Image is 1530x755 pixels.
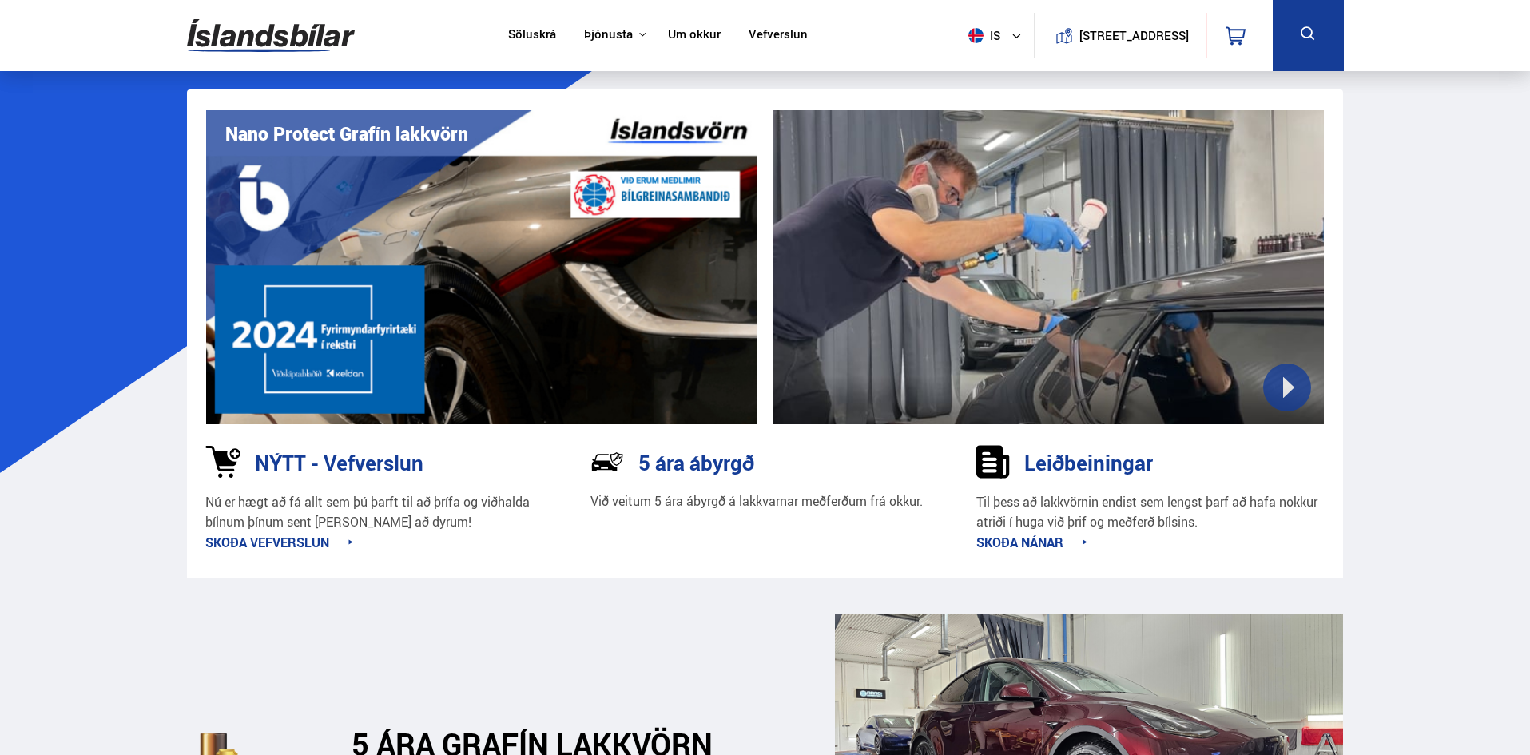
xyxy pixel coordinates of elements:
[962,28,1002,43] span: is
[668,27,721,44] a: Um okkur
[1086,29,1183,42] button: [STREET_ADDRESS]
[225,123,468,145] h1: Nano Protect Grafín lakkvörn
[205,445,240,479] img: 1kVRZhkadjUD8HsE.svg
[187,10,355,62] img: G0Ugv5HjCgRt.svg
[976,492,1325,533] p: Til þess að lakkvörnin endist sem lengst þarf að hafa nokkur atriði í huga við þrif og meðferð bí...
[255,451,423,475] h3: NÝTT - Vefverslun
[584,27,633,42] button: Þjónusta
[962,12,1034,59] button: is
[976,445,1010,479] img: sDldwouBCQTERH5k.svg
[205,492,554,533] p: Nú er hægt að fá allt sem þú þarft til að þrífa og viðhalda bílnum þínum sent [PERSON_NAME] að dy...
[508,27,556,44] a: Söluskrá
[638,451,754,475] h3: 5 ára ábyrgð
[205,534,353,551] a: Skoða vefverslun
[590,445,624,479] img: NP-R9RrMhXQFCiaa.svg
[749,27,808,44] a: Vefverslun
[1024,451,1153,475] h3: Leiðbeiningar
[968,28,984,43] img: svg+xml;base64,PHN2ZyB4bWxucz0iaHR0cDovL3d3dy53My5vcmcvMjAwMC9zdmciIHdpZHRoPSI1MTIiIGhlaWdodD0iNT...
[976,534,1087,551] a: Skoða nánar
[206,110,757,424] img: vI42ee_Copy_of_H.png
[590,492,923,511] p: Við veitum 5 ára ábyrgð á lakkvarnar meðferðum frá okkur.
[1043,13,1198,58] a: [STREET_ADDRESS]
